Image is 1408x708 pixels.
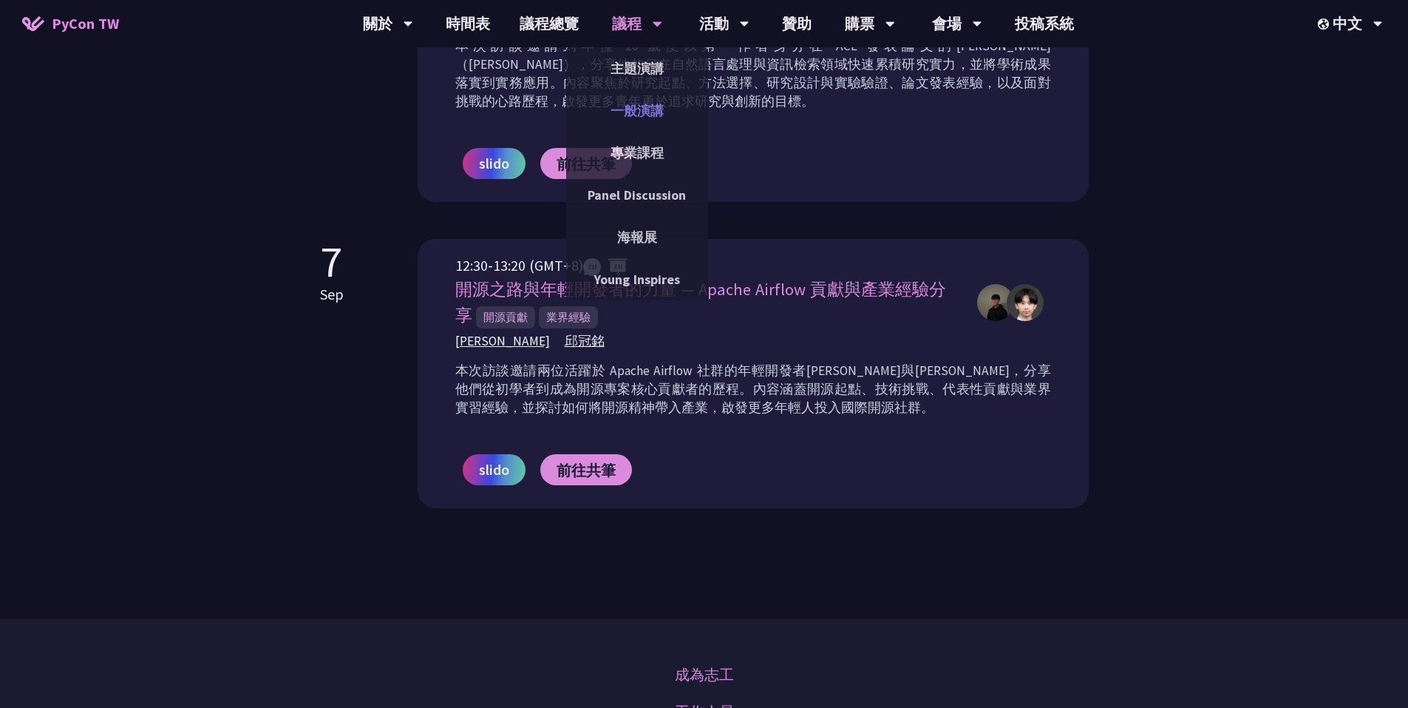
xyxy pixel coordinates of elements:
span: 邱冠銘 [565,332,605,351]
p: 7 [320,239,344,283]
a: slido [463,454,526,485]
span: 前往共筆 [557,461,616,479]
a: 前往共筆 [540,454,632,485]
a: PyCon TW [7,5,134,42]
p: 本次訪談邀請到年僅 20 歲便以第一作者身分在 ACL 發表論文的[PERSON_NAME]（[PERSON_NAME]），分享他如何在自然語言處理與資訊檢索領域快速累積研究實力，並將學術成果落... [455,37,1051,111]
a: 成為志工 [675,664,734,686]
a: 海報展 [566,220,708,254]
span: slido [479,459,509,481]
span: PyCon TW [52,13,119,35]
span: slido [479,152,509,175]
a: 專業課程 [566,135,708,170]
img: Locale Icon [1318,18,1333,30]
span: 開源之路與年輕開發者的力量 — Apache Airflow 貢獻與產業經驗分享 [455,279,946,326]
img: 劉哲佑 Jason,邱冠銘 [977,284,1014,321]
span: 前往共筆 [557,155,616,173]
p: Sep [320,283,344,306]
span: [PERSON_NAME] [455,332,550,351]
a: 主題演講 [566,51,708,86]
p: 本次訪談邀請兩位活躍於 Apache Airflow 社群的年輕開發者[PERSON_NAME]與[PERSON_NAME]，分享他們從初學者到成為開源專案核心貢獻者的歷程。內容涵蓋開源起點、技... [455,362,1051,417]
div: 12:30-13:20 (GMT+8) [455,254,962,277]
a: slido [463,148,526,179]
a: 一般演講 [566,93,708,128]
a: Young Inspires [566,262,708,297]
img: Home icon of PyCon TW 2025 [22,16,44,31]
img: 劉哲佑 Jason,邱冠銘 [1007,284,1044,321]
a: Panel Discussion [566,178,708,212]
span: 業界經驗 [539,306,598,328]
a: 前往共筆 [540,148,632,179]
span: 開源貢獻 [476,306,535,328]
